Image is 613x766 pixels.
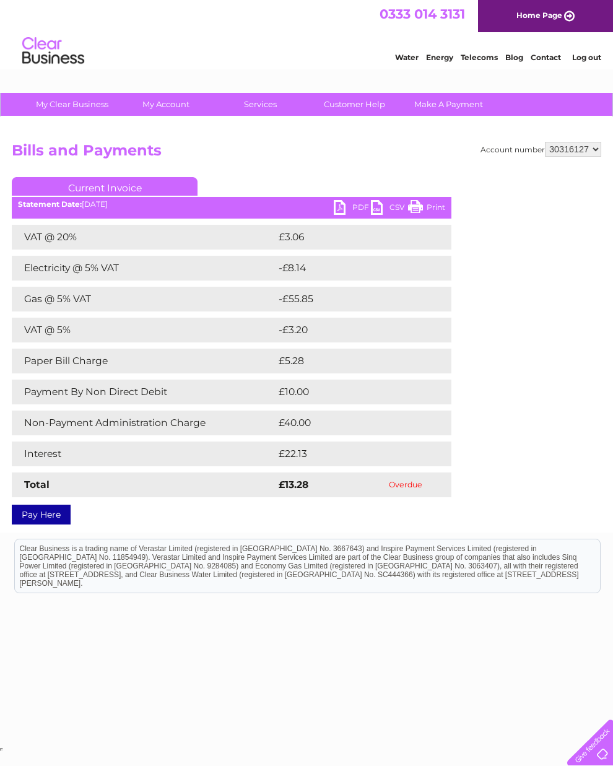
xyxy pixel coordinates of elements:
td: £10.00 [276,380,426,404]
a: CSV [371,200,408,218]
a: Pay Here [12,505,71,524]
td: VAT @ 5% [12,318,276,342]
td: Paper Bill Charge [12,349,276,373]
div: Clear Business is a trading name of Verastar Limited (registered in [GEOGRAPHIC_DATA] No. 3667643... [15,7,600,60]
td: Payment By Non Direct Debit [12,380,276,404]
td: Interest [12,442,276,466]
img: logo.png [22,32,85,70]
a: My Account [115,93,217,116]
a: Log out [572,53,601,62]
a: Current Invoice [12,177,198,196]
a: Energy [426,53,453,62]
a: Contact [531,53,561,62]
td: -£55.85 [276,287,428,311]
td: VAT @ 20% [12,225,276,250]
h2: Bills and Payments [12,142,601,165]
strong: £13.28 [279,479,308,490]
td: Gas @ 5% VAT [12,287,276,311]
td: -£3.20 [276,318,425,342]
td: £40.00 [276,411,427,435]
b: Statement Date: [18,199,82,209]
strong: Total [24,479,50,490]
div: [DATE] [12,200,451,209]
a: My Clear Business [21,93,123,116]
a: Water [395,53,419,62]
a: Telecoms [461,53,498,62]
a: PDF [334,200,371,218]
td: £22.13 [276,442,425,466]
a: Blog [505,53,523,62]
a: Services [209,93,311,116]
a: 0333 014 3131 [380,6,465,22]
a: Customer Help [303,93,406,116]
div: Account number [480,142,601,157]
td: £3.06 [276,225,423,250]
td: -£8.14 [276,256,424,281]
td: Non-Payment Administration Charge [12,411,276,435]
td: Overdue [359,472,451,497]
a: Make A Payment [398,93,500,116]
td: Electricity @ 5% VAT [12,256,276,281]
a: Print [408,200,445,218]
td: £5.28 [276,349,422,373]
